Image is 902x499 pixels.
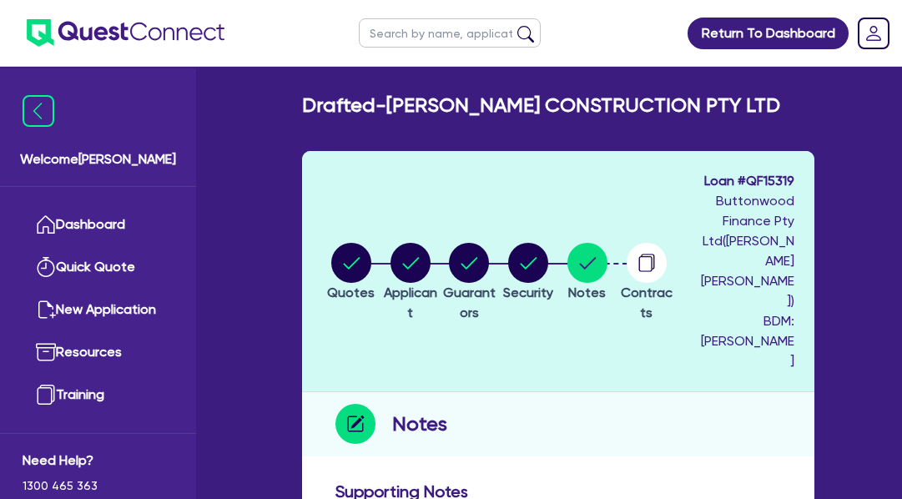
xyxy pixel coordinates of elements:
[440,242,499,324] button: Guarantors
[23,477,174,495] span: 1300 465 363
[20,149,176,169] span: Welcome [PERSON_NAME]
[359,18,541,48] input: Search by name, application ID or mobile number...
[392,409,447,439] h2: Notes
[503,285,553,300] span: Security
[617,242,676,324] button: Contracts
[23,331,174,374] a: Resources
[302,93,780,118] h2: Drafted - [PERSON_NAME] CONSTRUCTION PTY LTD
[326,242,375,304] button: Quotes
[568,285,606,300] span: Notes
[23,246,174,289] a: Quick Quote
[36,342,56,362] img: resources
[699,311,794,371] span: BDM: [PERSON_NAME]
[23,451,174,471] span: Need Help?
[36,385,56,405] img: training
[701,193,794,309] span: Buttonwood Finance Pty Ltd ( [PERSON_NAME] [PERSON_NAME] )
[27,19,224,47] img: quest-connect-logo-blue
[23,289,174,331] a: New Application
[688,18,849,49] a: Return To Dashboard
[335,404,375,444] img: step-icon
[36,300,56,320] img: new-application
[23,204,174,246] a: Dashboard
[384,285,437,320] span: Applicant
[621,285,673,320] span: Contracts
[380,242,440,324] button: Applicant
[567,242,608,304] button: Notes
[23,95,54,127] img: icon-menu-close
[502,242,554,304] button: Security
[327,285,375,300] span: Quotes
[443,285,496,320] span: Guarantors
[852,12,895,55] a: Dropdown toggle
[36,257,56,277] img: quick-quote
[699,171,794,191] span: Loan # QF15319
[23,374,174,416] a: Training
